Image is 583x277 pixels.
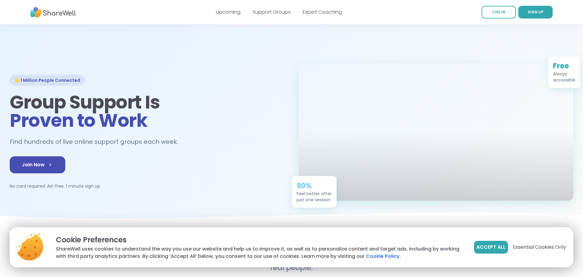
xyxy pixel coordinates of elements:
span: Proven to Work [10,108,147,133]
img: ShareWell Nav Logo [30,4,76,21]
a: Expert Coaching [303,9,342,16]
a: Cookie Policy. [366,253,401,260]
p: ShareWell uses cookies to understand the way you use our website and help us to improve it, as we... [56,245,464,260]
div: 🌟 1 Million People Connected [10,75,85,86]
div: Feel better after just one session [297,188,332,200]
a: SIGN UP [518,6,553,19]
div: Always accessible [553,68,575,81]
span: LOG IN [492,9,505,15]
div: 90% [297,178,332,188]
span: SIGN UP [528,9,544,15]
a: Support Groups [253,9,291,16]
a: Upcoming [216,9,240,16]
div: Free [553,59,575,68]
button: Accept All [474,241,508,254]
p: Cookie Preferences [56,234,464,245]
span: Essential Cookies Only [513,244,566,251]
h1: Group Support Is [10,93,284,130]
a: Join Now [10,156,65,173]
p: No card required. Ad-free. 1 minute sign up. [10,183,284,189]
a: LOG IN [482,6,516,19]
span: Accept All [476,244,506,251]
span: Join Now [22,161,53,168]
h2: Find hundreds of live online support groups each week. [10,137,185,147]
